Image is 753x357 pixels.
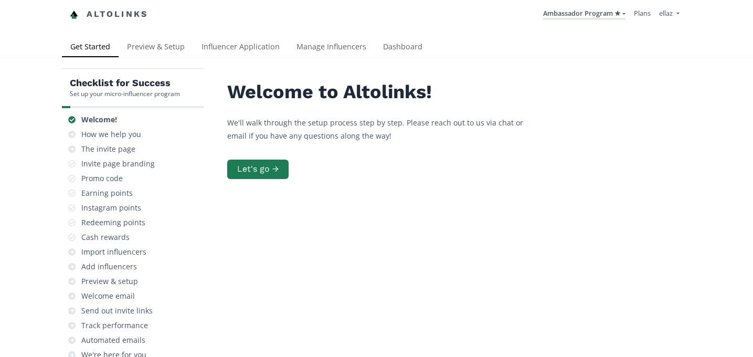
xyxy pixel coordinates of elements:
a: Influencer Application [193,37,288,58]
div: Earning points [81,188,133,198]
img: favicon-32x32.png [70,10,78,19]
h5: Checklist for Success [70,77,180,89]
p: We'll walk through the setup process step by step. Please reach out to us via chat or email if yo... [227,116,542,142]
a: Get Started [62,37,119,58]
a: ellaz [659,8,679,20]
div: Redeeming points [81,217,145,228]
div: The invite page [81,144,135,154]
a: Manage Influencers [288,37,375,58]
div: Add influencers [81,261,137,272]
div: Track performance [81,320,148,331]
a: Ambassador Program ★ [543,8,625,20]
a: Preview & Setup [119,37,193,58]
div: Set up your micro-influencer program [70,89,180,98]
a: Altolinks [70,6,149,23]
div: Cash rewards [81,232,130,243]
div: Promo code [81,173,123,184]
h2: Welcome to Altolinks! [227,81,542,103]
div: Import influencers [81,247,146,257]
a: Dashboard [375,37,431,58]
div: How we help you [81,129,141,140]
div: Welcome! [81,114,117,125]
a: Plans [634,8,651,18]
div: Send out invite links [81,306,153,316]
div: Preview & setup [81,276,138,287]
div: Welcome email [81,291,135,301]
div: Instagram points [81,203,141,213]
button: Let's go → [227,160,289,179]
span: ellaz [659,8,673,18]
div: Invite page branding [81,159,155,169]
div: Automated emails [81,335,145,345]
